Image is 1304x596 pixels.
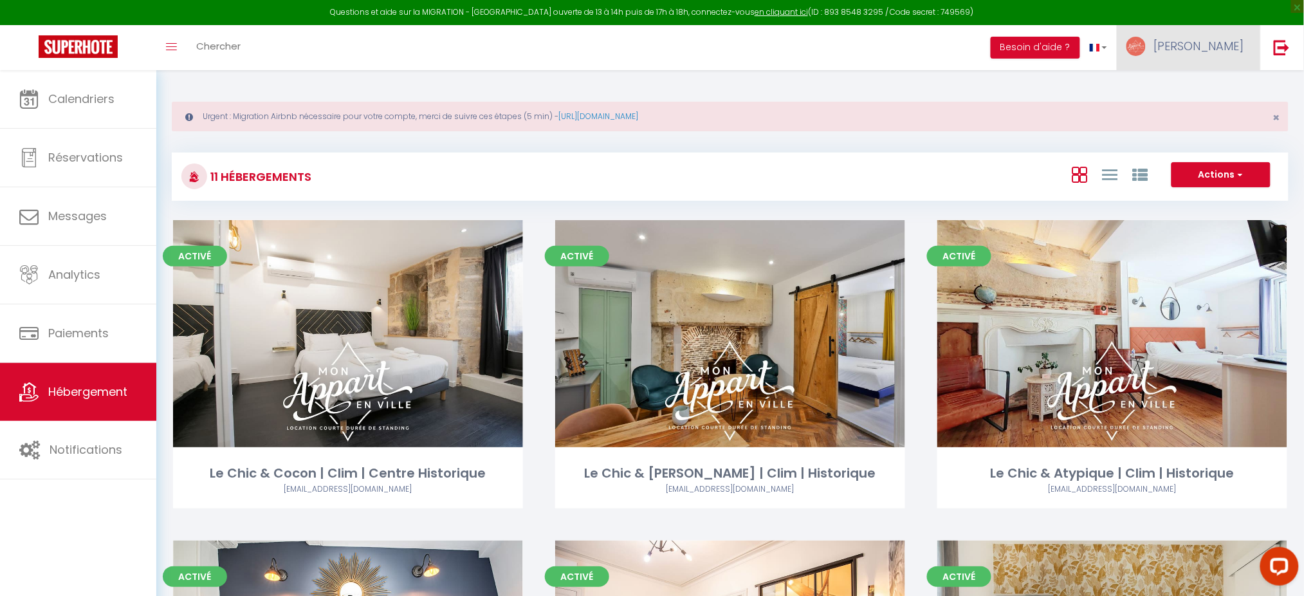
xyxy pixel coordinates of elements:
a: Editer [309,321,387,346]
div: Le Chic & [PERSON_NAME] | Clim | Historique [555,463,905,483]
a: Editer [692,321,769,346]
button: Close [1273,112,1280,124]
span: Analytics [48,266,100,283]
div: Airbnb [173,483,523,496]
div: Airbnb [937,483,1287,496]
span: Activé [545,566,609,587]
div: Airbnb [555,483,905,496]
span: × [1273,109,1280,126]
iframe: LiveChat chat widget [1250,542,1304,596]
span: Activé [927,246,991,266]
a: Editer [1074,321,1151,346]
a: ... [PERSON_NAME] [1117,25,1260,70]
button: Actions [1171,162,1271,188]
span: Chercher [196,39,241,53]
a: Vue en Box [1072,163,1087,185]
a: [URL][DOMAIN_NAME] [558,111,638,122]
button: Besoin d'aide ? [991,37,1080,59]
span: [PERSON_NAME] [1154,38,1244,54]
span: Activé [163,566,227,587]
a: Chercher [187,25,250,70]
a: en cliquant ici [755,6,808,17]
img: ... [1126,37,1146,56]
div: Le Chic & Atypique | Clim | Historique [937,463,1287,483]
img: Super Booking [39,35,118,58]
a: Vue en Liste [1102,163,1117,185]
span: Hébergement [48,384,127,400]
span: Réservations [48,149,123,165]
span: Paiements [48,325,109,341]
span: Activé [163,246,227,266]
a: Vue par Groupe [1132,163,1148,185]
span: Activé [545,246,609,266]
span: Notifications [50,442,122,458]
div: Urgent : Migration Airbnb nécessaire pour votre compte, merci de suivre ces étapes (5 min) - [172,102,1289,131]
img: logout [1274,39,1290,55]
h3: 11 Hébergements [207,162,311,191]
div: Le Chic & Cocon | Clim | Centre Historique [173,463,523,483]
span: Messages [48,208,107,224]
span: Calendriers [48,91,115,107]
span: Activé [927,566,991,587]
